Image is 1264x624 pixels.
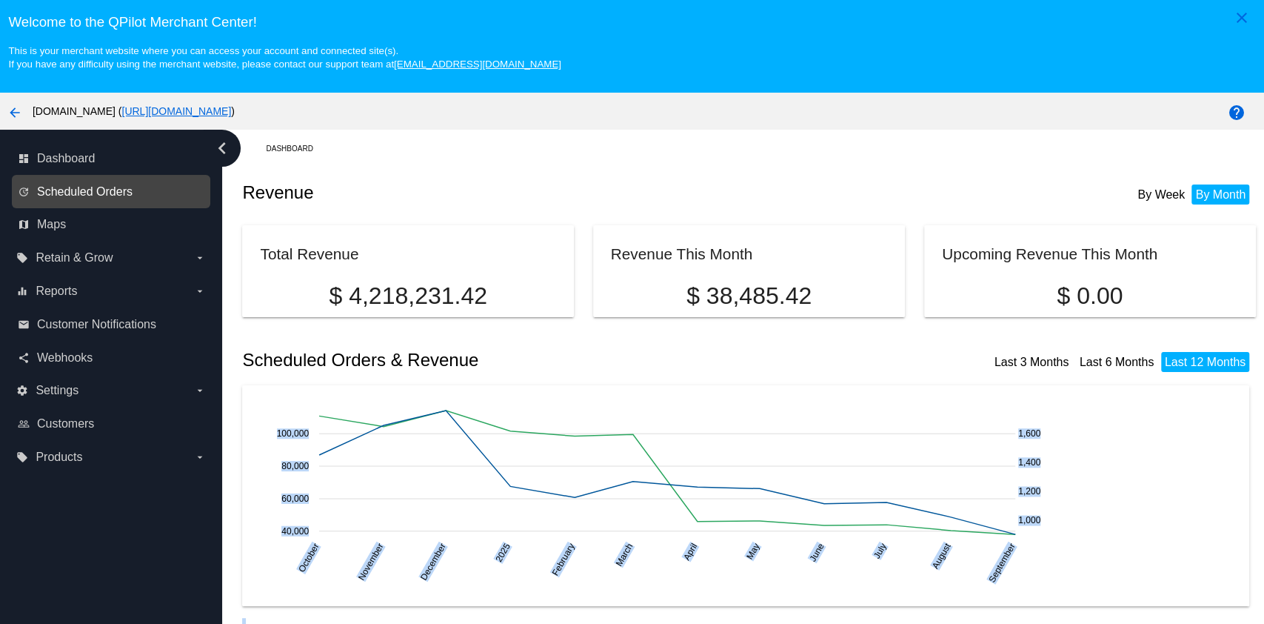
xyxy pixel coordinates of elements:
i: email [18,319,30,331]
h3: Welcome to the QPilot Merchant Center! [8,14,1255,30]
text: December [418,542,448,582]
text: September [987,542,1017,585]
mat-icon: close [1233,9,1251,27]
a: [URL][DOMAIN_NAME] [121,105,231,117]
i: arrow_drop_down [194,385,206,396]
a: email Customer Notifications [18,313,206,336]
i: arrow_drop_down [194,451,206,463]
a: Dashboard [266,137,326,160]
i: local_offer [16,451,28,463]
i: dashboard [18,153,30,165]
a: update Scheduled Orders [18,180,206,204]
text: August [930,541,953,571]
span: Webhooks [37,351,93,365]
p: $ 38,485.42 [611,282,888,310]
li: By Week [1134,185,1188,205]
h2: Scheduled Orders & Revenue [242,350,749,371]
i: arrow_drop_down [194,285,206,297]
a: Last 6 Months [1080,356,1154,368]
a: Last 3 Months [994,356,1069,368]
text: 1,400 [1018,457,1040,468]
i: update [18,186,30,198]
a: people_outline Customers [18,412,206,436]
span: Maps [37,218,66,231]
text: February [550,542,577,578]
text: 100,000 [277,428,310,439]
mat-icon: arrow_back [6,104,24,122]
h2: Revenue [242,182,749,203]
text: 1,600 [1018,428,1040,439]
mat-icon: help [1228,104,1245,122]
text: 60,000 [282,494,310,504]
li: By Month [1191,185,1249,205]
p: $ 4,218,231.42 [260,282,555,310]
i: arrow_drop_down [194,252,206,264]
small: This is your merchant website where you can access your account and connected site(s). If you hav... [8,45,561,70]
text: April [682,542,700,562]
a: dashboard Dashboard [18,147,206,170]
i: people_outline [18,418,30,430]
span: Retain & Grow [36,251,113,265]
i: chevron_left [210,136,234,160]
span: Scheduled Orders [37,185,133,199]
h2: Total Revenue [260,245,358,262]
text: November [356,542,386,582]
a: [EMAIL_ADDRESS][DOMAIN_NAME] [394,59,561,70]
a: share Webhooks [18,346,206,370]
span: Dashboard [37,152,95,165]
span: Customers [37,417,94,431]
i: local_offer [16,252,28,264]
span: Settings [36,384,78,397]
text: May [744,542,761,562]
span: Products [36,451,82,464]
i: settings [16,385,28,396]
text: July [872,542,889,560]
text: 1,200 [1018,486,1040,497]
text: 1,000 [1018,515,1040,525]
i: equalizer [16,285,28,297]
a: map Maps [18,213,206,236]
text: 2025 [494,541,513,563]
a: Last 12 Months [1165,356,1245,368]
text: 40,000 [282,526,310,537]
text: March [614,542,635,568]
span: Reports [36,285,77,298]
i: map [18,219,30,230]
h2: Revenue This Month [611,245,753,262]
span: [DOMAIN_NAME] ( ) [33,105,235,117]
i: share [18,352,30,364]
text: 80,000 [282,461,310,471]
span: Customer Notifications [37,318,156,331]
p: $ 0.00 [942,282,1237,310]
text: June [808,541,826,563]
text: October [297,542,321,574]
h2: Upcoming Revenue This Month [942,245,1157,262]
